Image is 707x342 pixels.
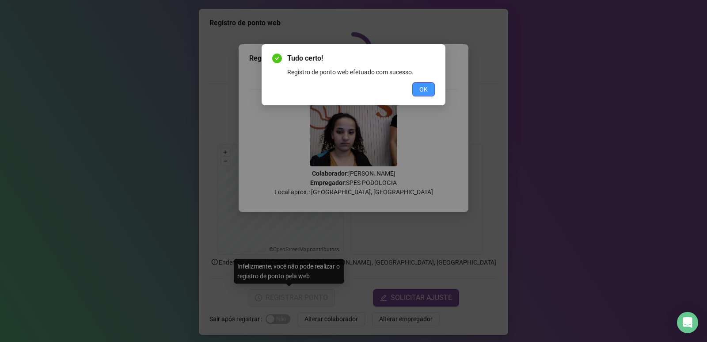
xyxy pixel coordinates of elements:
span: check-circle [272,54,282,63]
span: Tudo certo! [287,53,435,64]
button: OK [412,82,435,96]
div: Open Intercom Messenger [677,312,698,333]
span: OK [419,85,428,94]
div: Registro de ponto web efetuado com sucesso. [287,67,435,77]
